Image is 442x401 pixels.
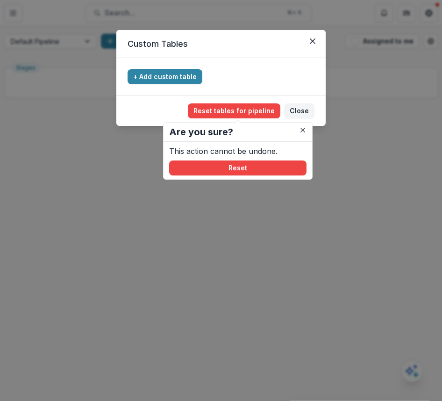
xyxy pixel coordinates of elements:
button: Reset [169,160,307,175]
button: + Add custom table [128,69,202,84]
h2: Are you sure? [169,126,307,138]
header: Custom Tables [116,30,326,58]
p: This action cannot be undone. [169,146,307,157]
button: Close [297,124,308,136]
button: Close [305,34,320,49]
button: Reset tables for pipeline [188,103,280,118]
button: Close [284,103,314,118]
